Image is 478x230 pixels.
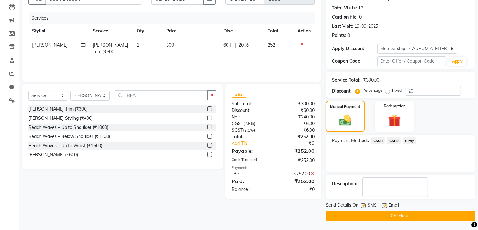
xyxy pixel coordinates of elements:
div: ₹60.00 [273,107,319,114]
div: [PERSON_NAME] Styling (₹400) [28,115,93,122]
th: Total [264,24,294,38]
div: Total: [227,134,273,140]
div: Total Visits: [332,5,357,11]
label: Percentage [363,88,383,93]
div: Cash Tendered: [227,157,273,164]
div: 12 [358,5,363,11]
label: Redemption [384,103,405,109]
div: Service Total: [332,77,361,83]
button: Checkout [326,211,475,221]
span: 1 [137,42,139,48]
th: Price [162,24,220,38]
div: ₹6.00 [273,120,319,127]
th: Stylist [28,24,89,38]
div: ₹0 [273,186,319,193]
th: Service [89,24,133,38]
span: 60 F [223,42,232,49]
div: Points: [332,32,346,39]
div: Services [29,12,319,24]
span: SGST [232,127,243,133]
div: Apply Discount [332,45,377,52]
th: Disc [220,24,264,38]
span: CARD [387,137,401,144]
div: 19-09-2025 [354,23,378,30]
span: 2.5% [245,121,254,126]
div: ₹0 [281,140,319,147]
span: GPay [403,137,416,144]
div: ( ) [227,127,273,134]
span: Payment Methods [332,137,369,144]
div: 0 [359,14,362,20]
div: ₹252.00 [273,170,319,177]
label: Manual Payment [330,104,361,110]
div: ₹252.00 [273,157,319,164]
span: 2.5% [244,128,254,133]
div: Payments [232,165,315,170]
div: Beach Waves - Up to Shoulder (₹1000) [28,124,108,131]
input: Enter Offer / Coupon Code [377,56,446,66]
img: _gift.svg [384,113,404,128]
div: ₹6.00 [273,127,319,134]
a: Add Tip [227,140,281,147]
div: Coupon Code [332,58,377,65]
div: Payable: [227,147,273,155]
th: Qty [133,24,162,38]
span: Email [389,202,399,210]
div: CASH [227,170,273,177]
div: Discount: [227,107,273,114]
button: Apply [448,57,466,66]
div: ₹300.00 [273,101,319,107]
div: Beach Waves - Up to Waist (₹1500) [28,142,102,149]
span: 300 [166,42,174,48]
div: Net: [227,114,273,120]
div: Paid: [227,177,273,185]
span: Total [232,91,246,98]
div: Last Visit: [332,23,353,30]
span: CASH [371,137,385,144]
span: Send Details On [326,202,358,210]
th: Action [294,24,315,38]
div: Balance : [227,186,273,193]
span: [PERSON_NAME] [32,42,68,48]
div: [PERSON_NAME] (₹600) [28,152,78,158]
div: ₹252.00 [273,177,319,185]
span: | [235,42,236,49]
div: Beach Waves - Below Shoulder (₹1200) [28,133,110,140]
div: Discount: [332,88,351,95]
div: 0 [347,32,350,39]
img: _cash.svg [336,113,355,127]
span: 20 % [239,42,249,49]
span: 252 [268,42,275,48]
div: Card on file: [332,14,358,20]
span: CGST [232,121,243,126]
span: [PERSON_NAME] Trim (₹300) [93,42,128,55]
label: Fixed [392,88,402,93]
div: ₹252.00 [273,147,319,155]
input: Search or Scan [115,90,208,100]
div: ₹252.00 [273,134,319,140]
div: Description: [332,181,357,187]
div: ₹240.00 [273,114,319,120]
div: [PERSON_NAME] Trim (₹300) [28,106,88,112]
div: ( ) [227,120,273,127]
div: Sub Total: [227,101,273,107]
span: SMS [368,202,377,210]
div: ₹300.00 [363,77,380,83]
